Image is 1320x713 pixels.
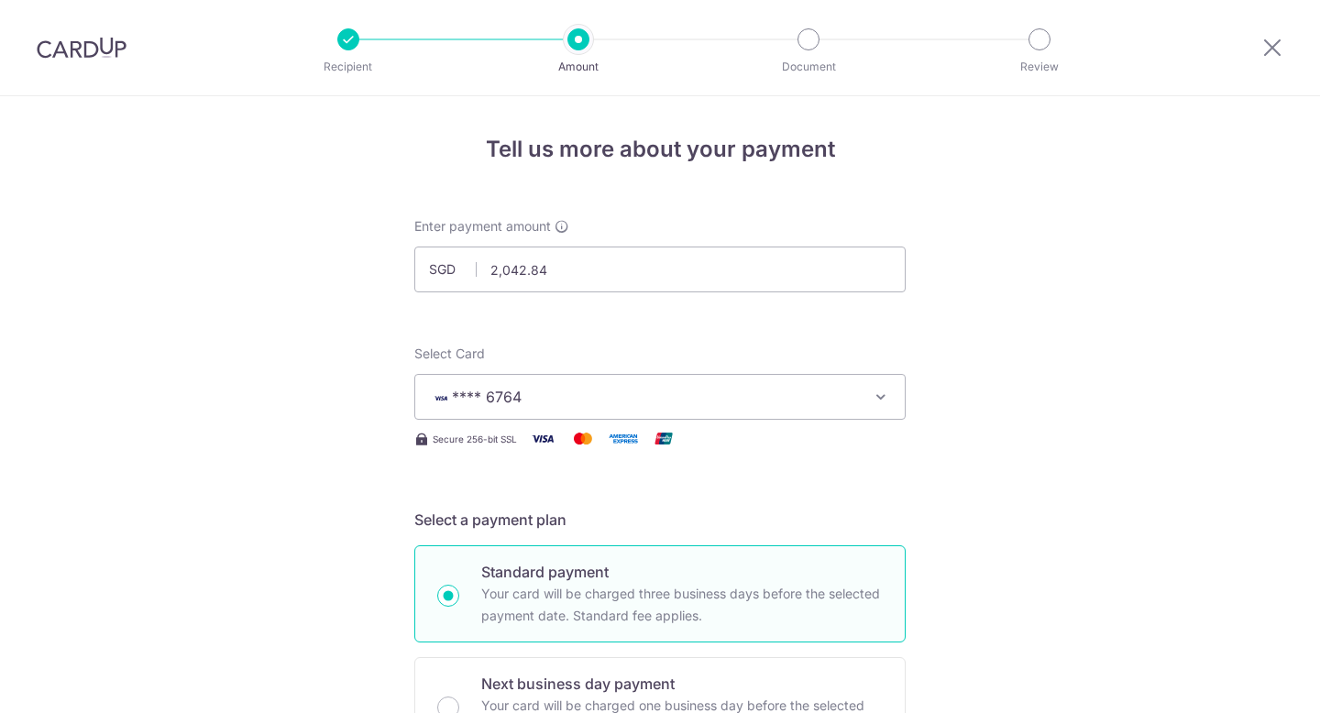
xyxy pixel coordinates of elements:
img: Mastercard [565,427,601,450]
h4: Tell us more about your payment [414,133,906,166]
img: Union Pay [645,427,682,450]
img: Visa [524,427,561,450]
span: Enter payment amount [414,217,551,236]
p: Next business day payment [481,673,883,695]
p: Document [741,58,876,76]
span: translation missing: en.payables.payment_networks.credit_card.summary.labels.select_card [414,346,485,361]
span: SGD [429,260,477,279]
input: 0.00 [414,247,906,292]
img: American Express [605,427,642,450]
img: CardUp [37,37,126,59]
p: Your card will be charged three business days before the selected payment date. Standard fee appl... [481,583,883,627]
img: VISA [430,391,452,404]
h5: Select a payment plan [414,509,906,531]
p: Standard payment [481,561,883,583]
p: Recipient [280,58,416,76]
p: Amount [511,58,646,76]
p: Review [972,58,1107,76]
span: Secure 256-bit SSL [433,432,517,446]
